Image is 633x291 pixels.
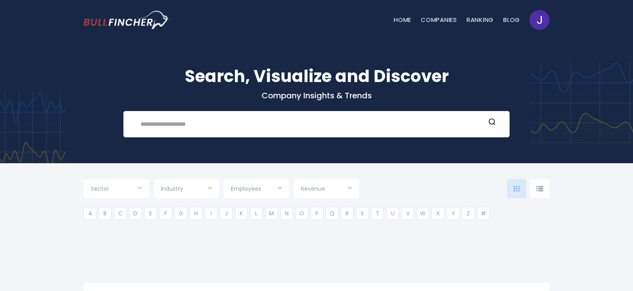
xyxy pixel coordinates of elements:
span: Industry [161,185,183,192]
li: Q [326,207,338,220]
input: Selection [161,182,212,197]
li: G [174,207,187,220]
a: Ranking [467,16,494,24]
a: Home [394,16,411,24]
li: J [220,207,232,220]
li: O [295,207,308,220]
li: X [432,207,444,220]
li: A [84,207,96,220]
input: Selection [231,182,282,197]
a: Companies [421,16,457,24]
li: R [341,207,354,220]
li: S [356,207,369,220]
img: icon-comp-grid.svg [514,186,520,191]
li: F [159,207,172,220]
li: H [190,207,202,220]
span: Sector [91,185,109,192]
img: bullfincher logo [84,11,169,29]
li: B [99,207,111,220]
li: N [280,207,293,220]
li: Y [447,207,459,220]
li: L [250,207,263,220]
a: Blog [503,16,520,24]
p: Company Insights & Trends [84,90,549,101]
h1: Search, Visualize and Discover [84,64,549,89]
li: P [311,207,323,220]
li: # [477,207,490,220]
span: Revenue [301,185,325,192]
li: U [386,207,399,220]
li: I [205,207,217,220]
li: M [265,207,278,220]
span: Employees [231,185,261,192]
button: Search [487,118,497,128]
input: Selection [91,182,142,197]
a: Go to homepage [84,11,169,29]
li: V [401,207,414,220]
li: E [144,207,157,220]
li: W [416,207,429,220]
li: T [371,207,384,220]
img: icon-comp-list-view.svg [536,186,543,191]
li: K [235,207,248,220]
li: Z [462,207,475,220]
li: D [129,207,142,220]
input: Selection [301,182,352,197]
li: C [114,207,127,220]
